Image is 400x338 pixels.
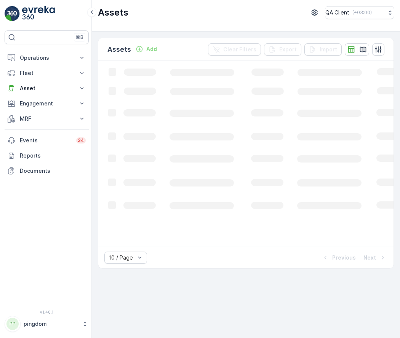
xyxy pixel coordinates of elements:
[5,81,89,96] button: Asset
[20,152,86,159] p: Reports
[24,320,78,328] p: pingdom
[5,50,89,65] button: Operations
[363,254,376,261] p: Next
[320,46,337,53] p: Import
[264,43,301,56] button: Export
[5,163,89,179] a: Documents
[5,316,89,332] button: PPpingdom
[5,96,89,111] button: Engagement
[98,6,128,19] p: Assets
[363,253,387,262] button: Next
[321,253,357,262] button: Previous
[20,115,74,123] p: MRF
[5,133,89,148] a: Events34
[133,45,160,54] button: Add
[107,44,131,55] p: Assets
[20,100,74,107] p: Engagement
[304,43,342,56] button: Import
[78,137,84,143] p: 34
[20,69,74,77] p: Fleet
[20,167,86,175] p: Documents
[208,43,261,56] button: Clear Filters
[223,46,256,53] p: Clear Filters
[20,54,74,62] p: Operations
[146,45,157,53] p: Add
[5,65,89,81] button: Fleet
[22,6,55,21] img: logo_light-DOdMpM7g.png
[5,148,89,163] a: Reports
[332,254,356,261] p: Previous
[5,6,20,21] img: logo
[76,34,83,40] p: ⌘B
[325,9,349,16] p: QA Client
[20,137,72,144] p: Events
[279,46,297,53] p: Export
[5,111,89,126] button: MRF
[352,10,372,16] p: ( +03:00 )
[5,310,89,314] span: v 1.48.1
[325,6,394,19] button: QA Client(+03:00)
[20,84,74,92] p: Asset
[6,318,19,330] div: PP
